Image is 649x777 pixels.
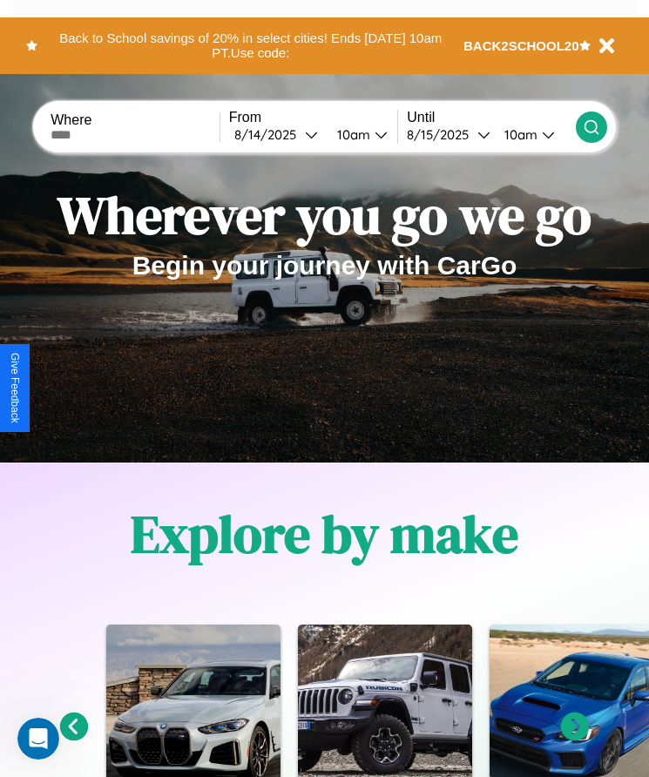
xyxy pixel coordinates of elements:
[17,718,59,760] iframe: Intercom live chat
[229,125,323,144] button: 8/14/2025
[407,126,477,143] div: 8 / 15 / 2025
[463,38,579,53] b: BACK2SCHOOL20
[490,125,576,144] button: 10am
[323,125,398,144] button: 10am
[407,110,576,125] label: Until
[229,110,398,125] label: From
[51,112,220,128] label: Where
[234,126,305,143] div: 8 / 14 / 2025
[496,126,542,143] div: 10am
[9,353,21,423] div: Give Feedback
[131,498,518,570] h1: Explore by make
[37,26,463,65] button: Back to School savings of 20% in select cities! Ends [DATE] 10am PT.Use code:
[328,126,375,143] div: 10am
